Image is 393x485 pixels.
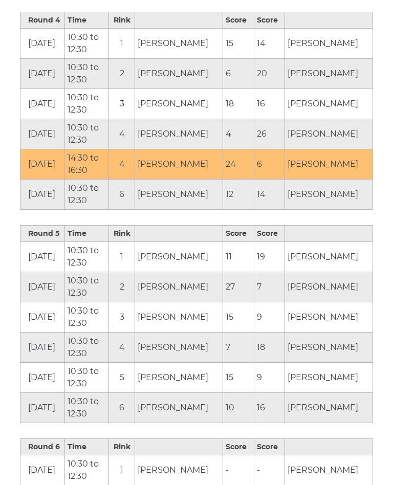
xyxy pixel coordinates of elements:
[285,180,373,210] td: [PERSON_NAME]
[135,272,223,302] td: [PERSON_NAME]
[135,180,223,210] td: [PERSON_NAME]
[285,149,373,180] td: [PERSON_NAME]
[135,119,223,149] td: [PERSON_NAME]
[109,393,135,423] td: 6
[285,89,373,119] td: [PERSON_NAME]
[285,302,373,333] td: [PERSON_NAME]
[135,333,223,363] td: [PERSON_NAME]
[109,439,135,455] th: Rink
[223,119,254,149] td: 4
[254,180,285,210] td: 14
[20,12,65,29] th: Round 4
[64,302,109,333] td: 10:30 to 12:30
[109,302,135,333] td: 3
[254,242,285,272] td: 19
[20,242,65,272] td: [DATE]
[20,119,65,149] td: [DATE]
[254,226,285,242] th: Score
[254,29,285,59] td: 14
[223,89,254,119] td: 18
[64,29,109,59] td: 10:30 to 12:30
[223,302,254,333] td: 15
[135,89,223,119] td: [PERSON_NAME]
[64,242,109,272] td: 10:30 to 12:30
[254,272,285,302] td: 7
[20,226,65,242] th: Round 5
[223,180,254,210] td: 12
[285,242,373,272] td: [PERSON_NAME]
[20,149,65,180] td: [DATE]
[223,242,254,272] td: 11
[20,180,65,210] td: [DATE]
[285,333,373,363] td: [PERSON_NAME]
[223,226,254,242] th: Score
[64,180,109,210] td: 10:30 to 12:30
[223,149,254,180] td: 24
[64,149,109,180] td: 14:30 to 16:30
[254,393,285,423] td: 16
[223,333,254,363] td: 7
[223,439,254,455] th: Score
[64,226,109,242] th: Time
[254,333,285,363] td: 18
[64,12,109,29] th: Time
[109,272,135,302] td: 2
[20,272,65,302] td: [DATE]
[64,393,109,423] td: 10:30 to 12:30
[135,393,223,423] td: [PERSON_NAME]
[109,363,135,393] td: 5
[109,333,135,363] td: 4
[285,59,373,89] td: [PERSON_NAME]
[20,439,65,455] th: Round 6
[135,59,223,89] td: [PERSON_NAME]
[285,29,373,59] td: [PERSON_NAME]
[254,363,285,393] td: 9
[254,119,285,149] td: 26
[135,29,223,59] td: [PERSON_NAME]
[223,59,254,89] td: 6
[109,29,135,59] td: 1
[285,119,373,149] td: [PERSON_NAME]
[109,59,135,89] td: 2
[20,29,65,59] td: [DATE]
[109,149,135,180] td: 4
[64,439,109,455] th: Time
[254,149,285,180] td: 6
[64,363,109,393] td: 10:30 to 12:30
[254,89,285,119] td: 16
[285,363,373,393] td: [PERSON_NAME]
[64,59,109,89] td: 10:30 to 12:30
[135,363,223,393] td: [PERSON_NAME]
[64,89,109,119] td: 10:30 to 12:30
[285,272,373,302] td: [PERSON_NAME]
[109,12,135,29] th: Rink
[64,333,109,363] td: 10:30 to 12:30
[254,439,285,455] th: Score
[20,59,65,89] td: [DATE]
[223,12,254,29] th: Score
[20,333,65,363] td: [DATE]
[20,363,65,393] td: [DATE]
[64,272,109,302] td: 10:30 to 12:30
[254,59,285,89] td: 20
[64,119,109,149] td: 10:30 to 12:30
[109,242,135,272] td: 1
[109,226,135,242] th: Rink
[109,180,135,210] td: 6
[285,393,373,423] td: [PERSON_NAME]
[135,302,223,333] td: [PERSON_NAME]
[20,89,65,119] td: [DATE]
[223,393,254,423] td: 10
[223,363,254,393] td: 15
[135,242,223,272] td: [PERSON_NAME]
[254,12,285,29] th: Score
[223,29,254,59] td: 15
[109,89,135,119] td: 3
[20,302,65,333] td: [DATE]
[135,149,223,180] td: [PERSON_NAME]
[254,302,285,333] td: 9
[223,272,254,302] td: 27
[109,119,135,149] td: 4
[20,393,65,423] td: [DATE]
